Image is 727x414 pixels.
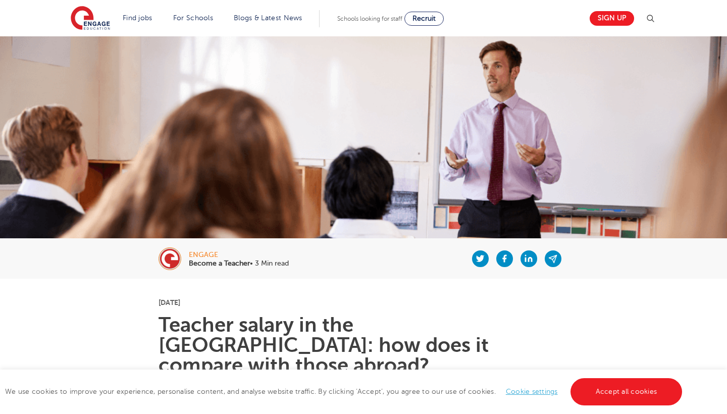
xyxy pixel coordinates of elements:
img: Engage Education [71,6,110,31]
div: engage [189,251,289,258]
a: For Schools [173,14,213,22]
span: Schools looking for staff [337,15,402,22]
p: [DATE] [159,299,569,306]
span: Recruit [412,15,436,22]
a: Cookie settings [506,388,558,395]
h1: Teacher salary in the [GEOGRAPHIC_DATA]: how does it compare with those abroad? [159,315,569,376]
span: We use cookies to improve your experience, personalise content, and analyse website traffic. By c... [5,388,685,395]
a: Find jobs [123,14,152,22]
p: • 3 Min read [189,260,289,267]
a: Sign up [590,11,634,26]
a: Blogs & Latest News [234,14,302,22]
b: Become a Teacher [189,260,250,267]
a: Recruit [404,12,444,26]
a: Accept all cookies [570,378,683,405]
